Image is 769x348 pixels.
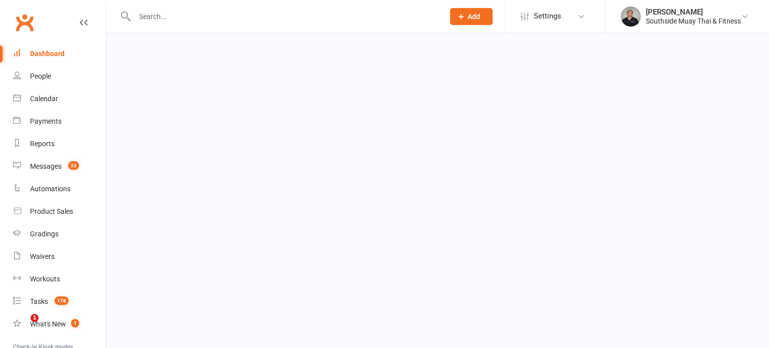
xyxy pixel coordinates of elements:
div: Messages [30,162,62,170]
a: Messages 23 [13,155,106,178]
div: Tasks [30,297,48,305]
span: 1 [31,314,39,322]
a: Gradings [13,223,106,245]
a: Product Sales [13,200,106,223]
a: What's New1 [13,313,106,335]
div: Workouts [30,275,60,283]
div: Southside Muay Thai & Fitness [646,17,741,26]
div: Dashboard [30,50,65,58]
a: Reports [13,133,106,155]
img: thumb_image1524148262.png [621,7,641,27]
span: 1 [71,319,79,327]
div: What's New [30,320,66,328]
a: Workouts [13,268,106,290]
div: Automations [30,185,71,193]
div: Calendar [30,95,58,103]
a: Waivers [13,245,106,268]
div: Reports [30,140,55,148]
span: Settings [534,5,561,28]
div: Gradings [30,230,59,238]
a: Payments [13,110,106,133]
span: 23 [68,161,79,170]
a: People [13,65,106,88]
span: 178 [55,296,69,305]
div: [PERSON_NAME] [646,8,741,17]
div: Product Sales [30,207,73,215]
div: Payments [30,117,62,125]
button: Add [450,8,493,25]
div: People [30,72,51,80]
a: Clubworx [12,10,37,35]
a: Dashboard [13,43,106,65]
a: Calendar [13,88,106,110]
span: Add [468,13,480,21]
a: Tasks 178 [13,290,106,313]
div: Waivers [30,252,55,260]
input: Search... [132,10,437,24]
a: Automations [13,178,106,200]
iframe: Intercom live chat [10,314,34,338]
